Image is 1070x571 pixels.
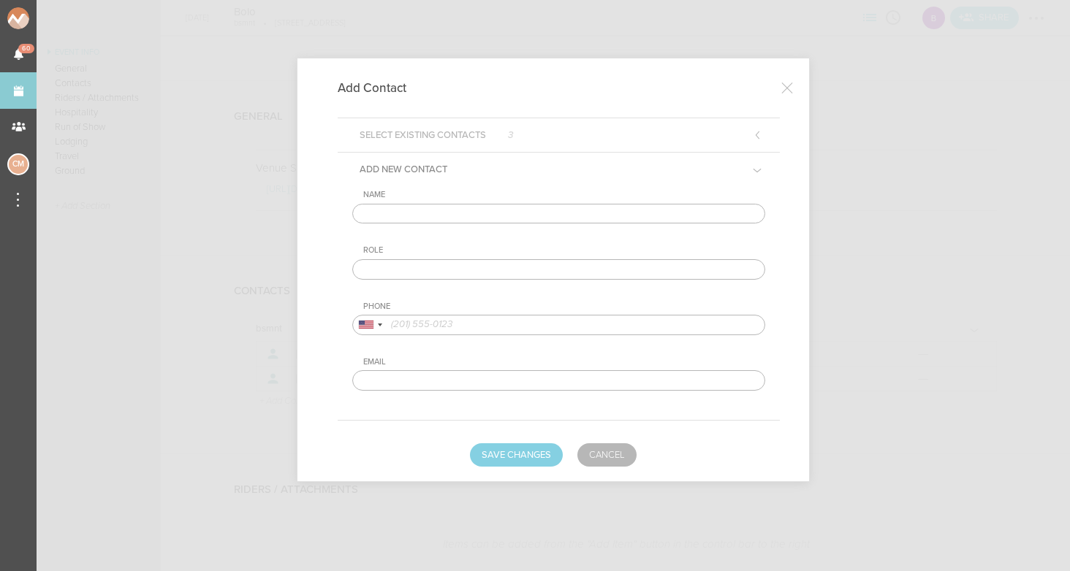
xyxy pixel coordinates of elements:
h4: Add Contact [338,80,428,96]
div: Email [363,357,765,367]
span: 3 [508,131,513,140]
div: Name [363,190,765,200]
a: Cancel [577,443,637,467]
h5: Add New Contact [349,153,458,186]
input: (201) 555-0123 [352,315,765,335]
div: Role [363,245,765,256]
div: Charlie McGinley [7,153,29,175]
span: 60 [18,44,34,53]
div: United States: +1 [353,315,387,334]
h5: Select Existing Contacts [349,118,524,152]
button: Save Changes [470,443,563,467]
div: Phone [363,302,765,312]
img: NOMAD [7,7,90,29]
